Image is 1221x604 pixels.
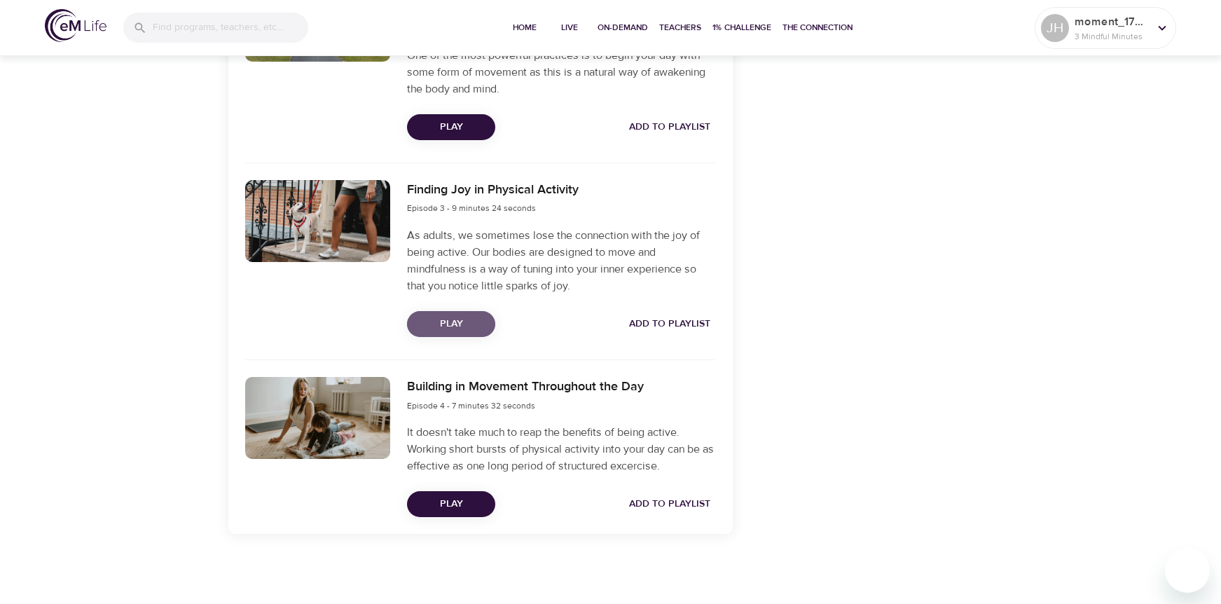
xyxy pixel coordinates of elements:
span: Play [418,315,484,333]
p: moment_1755733621 [1075,13,1149,30]
span: Live [553,20,586,35]
span: Add to Playlist [629,495,710,513]
img: logo [45,9,106,42]
button: Add to Playlist [623,491,716,517]
span: The Connection [782,20,853,35]
span: Episode 4 - 7 minutes 32 seconds [407,400,535,411]
h6: Finding Joy in Physical Activity [407,180,579,200]
div: JH [1041,14,1069,42]
button: Play [407,311,495,337]
span: Play [418,495,484,513]
iframe: Button to launch messaging window [1165,548,1210,593]
span: Add to Playlist [629,118,710,136]
input: Find programs, teachers, etc... [153,13,308,43]
span: 1% Challenge [712,20,771,35]
button: Add to Playlist [623,311,716,337]
span: Home [508,20,541,35]
p: One of the most powerful practices is to begin your day with some form of movement as this is a n... [407,47,715,97]
p: As adults, we sometimes lose the connection with the joy of being active. Our bodies are designed... [407,227,715,294]
button: Play [407,114,495,140]
p: It doesn't take much to reap the benefits of being active. Working short bursts of physical activ... [407,424,715,474]
span: On-Demand [598,20,648,35]
span: Teachers [659,20,701,35]
p: 3 Mindful Minutes [1075,30,1149,43]
button: Add to Playlist [623,114,716,140]
h6: Building in Movement Throughout the Day [407,377,644,397]
span: Add to Playlist [629,315,710,333]
span: Episode 3 - 9 minutes 24 seconds [407,203,536,214]
span: Play [418,118,484,136]
button: Play [407,491,495,517]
